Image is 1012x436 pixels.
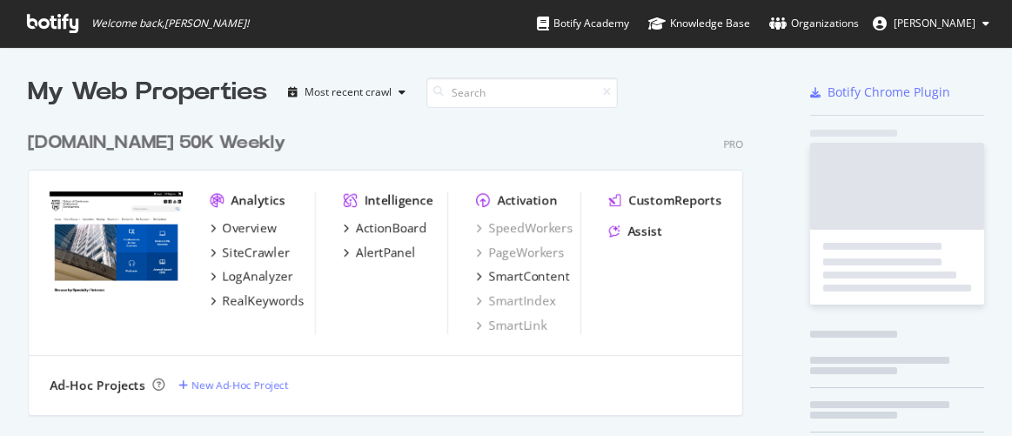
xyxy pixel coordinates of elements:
a: Botify Chrome Plugin [810,84,950,101]
a: RealKeywords [211,292,305,310]
img: ce.mayo.edu [50,191,183,298]
a: SmartLink [476,317,546,334]
div: Most recent crawl [305,87,392,97]
div: Activation [497,191,557,209]
a: SpeedWorkers [476,219,573,237]
a: Overview [211,219,277,237]
button: Most recent crawl [281,78,412,106]
div: Assist [627,223,662,240]
a: PageWorkers [476,244,564,261]
a: SmartIndex [476,292,555,310]
div: CustomReports [628,191,721,209]
button: [PERSON_NAME] [859,10,1003,37]
span: Milosz Pekala [894,16,975,30]
div: New Ad-Hoc Project [191,378,288,392]
div: [DOMAIN_NAME] 50K Weekly [28,131,285,156]
div: Analytics [231,191,285,209]
div: Botify Academy [537,15,629,32]
div: LogAnalyzer [223,268,293,285]
span: Welcome back, [PERSON_NAME] ! [91,17,249,30]
div: Overview [223,219,277,237]
div: Botify Chrome Plugin [828,84,950,101]
div: Intelligence [365,191,433,209]
input: Search [426,77,618,108]
a: Assist [609,223,662,240]
div: Pro [723,137,743,151]
a: ActionBoard [344,219,427,237]
div: RealKeywords [223,292,305,310]
div: AlertPanel [356,244,416,261]
div: ActionBoard [356,219,427,237]
a: SiteCrawler [211,244,290,261]
a: CustomReports [609,191,721,209]
a: LogAnalyzer [211,268,293,285]
a: New Ad-Hoc Project [178,378,288,392]
div: Organizations [769,15,859,32]
a: AlertPanel [344,244,416,261]
div: SiteCrawler [223,244,290,261]
a: [DOMAIN_NAME] 50K Weekly [28,131,292,156]
a: SmartContent [476,268,569,285]
div: My Web Properties [28,75,267,110]
div: SmartContent [488,268,569,285]
div: Knowledge Base [648,15,750,32]
div: Ad-Hoc Projects [50,377,145,394]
